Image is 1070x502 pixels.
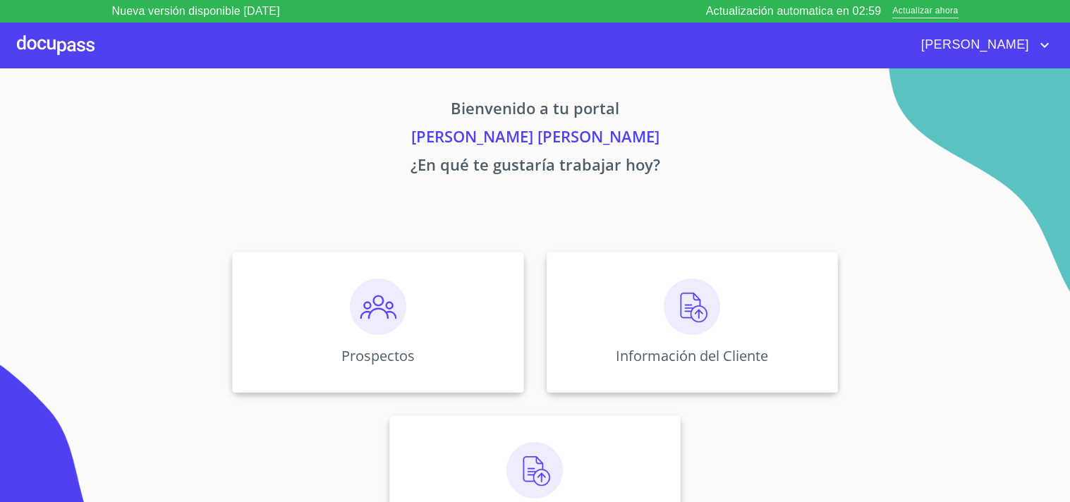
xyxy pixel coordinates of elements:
[101,125,970,153] p: [PERSON_NAME] [PERSON_NAME]
[101,153,970,181] p: ¿En qué te gustaría trabajar hoy?
[506,442,563,498] img: carga.png
[101,97,970,125] p: Bienvenido a tu portal
[892,4,958,19] span: Actualizar ahora
[112,3,280,20] p: Nueva versión disponible [DATE]
[616,346,768,365] p: Información del Cliente
[911,34,1036,56] span: [PERSON_NAME]
[911,34,1053,56] button: account of current user
[350,278,406,335] img: prospectos.png
[706,3,882,20] p: Actualización automatica en 02:59
[664,278,720,335] img: carga.png
[341,346,415,365] p: Prospectos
